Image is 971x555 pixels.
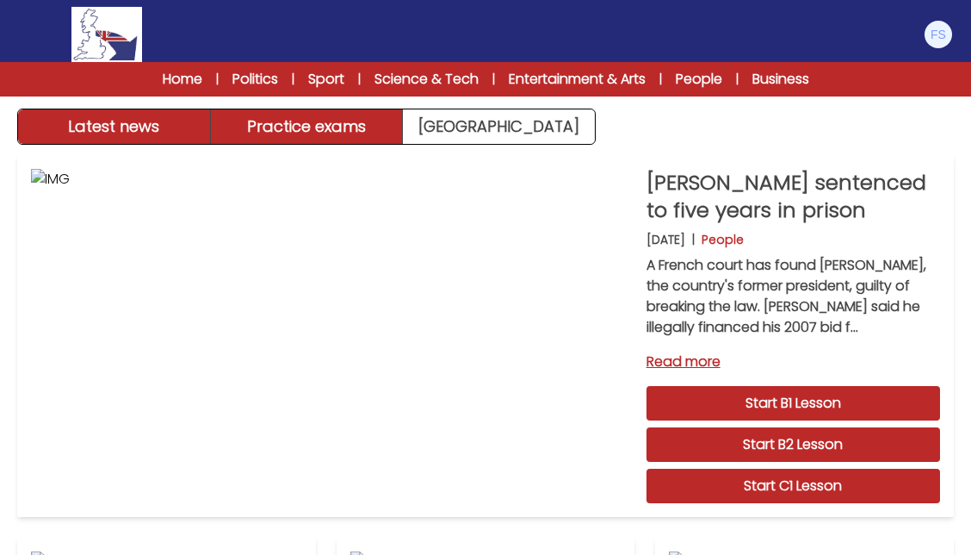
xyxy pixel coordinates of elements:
img: Francesco Scarrone [925,21,952,48]
p: A French court has found [PERSON_NAME], the country's former president, guilty of breaking the la... [646,255,940,338]
a: Politics [232,69,278,90]
a: Start B2 Lesson [646,427,940,462]
a: People [676,69,722,90]
a: Logo [17,7,196,62]
a: [GEOGRAPHIC_DATA] [403,109,595,144]
a: Sport [308,69,344,90]
span: | [216,71,219,88]
img: IMG [31,169,633,503]
button: Latest news [18,109,211,144]
p: People [702,231,744,248]
a: Home [163,69,202,90]
a: Read more [646,352,940,372]
span: | [492,71,495,88]
span: | [659,71,662,88]
p: [DATE] [646,231,685,248]
img: Logo [71,7,142,62]
span: | [292,71,294,88]
a: Business [752,69,809,90]
a: Start C1 Lesson [646,469,940,503]
span: | [736,71,739,88]
a: Start B1 Lesson [646,386,940,421]
p: [PERSON_NAME] sentenced to five years in prison [646,169,940,224]
a: Entertainment & Arts [509,69,646,90]
button: Practice exams [211,109,404,144]
span: | [358,71,361,88]
b: | [692,231,695,248]
a: Science & Tech [374,69,479,90]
